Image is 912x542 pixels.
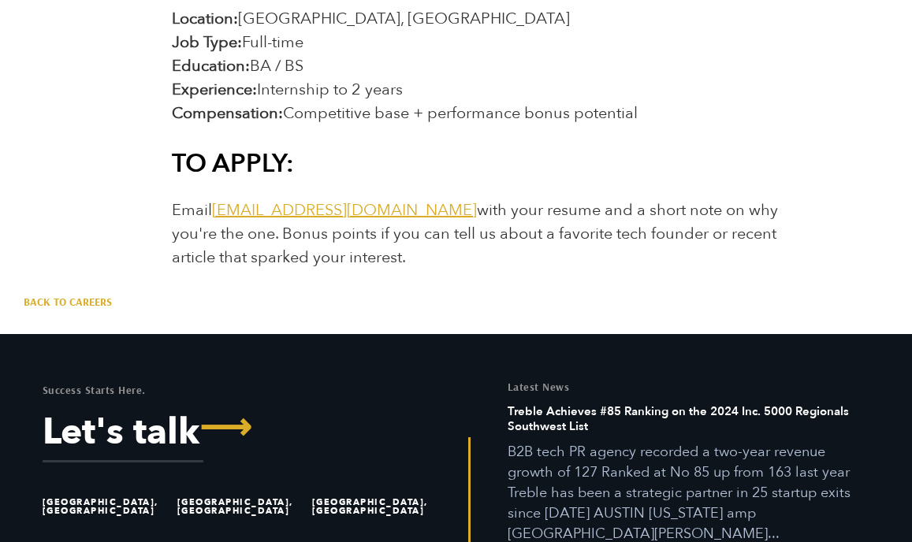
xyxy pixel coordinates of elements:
[508,404,870,442] h6: Treble Achieves #85 Ranking on the 2024 Inc. 5000 Regionals Southwest List
[257,79,403,100] span: Internship to 2 years
[238,8,570,29] span: [GEOGRAPHIC_DATA], [GEOGRAPHIC_DATA]
[43,414,445,451] a: Let's Talk
[508,381,870,392] h5: Latest News
[199,410,251,447] span: ⟶
[177,482,305,531] li: [GEOGRAPHIC_DATA], [GEOGRAPHIC_DATA]
[43,383,146,397] mark: Success Starts Here.
[242,32,303,53] span: Full-time
[172,79,257,100] b: Experience:
[212,199,477,221] a: [EMAIL_ADDRESS][DOMAIN_NAME]
[43,482,170,531] li: [GEOGRAPHIC_DATA], [GEOGRAPHIC_DATA]
[172,147,294,181] b: TO APPLY:
[283,102,638,124] span: Competitive base + performance bonus potential
[24,294,112,310] a: Back to Careers
[312,482,440,531] li: [GEOGRAPHIC_DATA], [GEOGRAPHIC_DATA]
[172,55,250,76] b: Education:
[250,55,303,76] span: BA / BS
[172,8,238,29] b: Location:
[172,102,283,124] b: Compensation:
[172,32,242,53] b: Job Type:
[172,199,778,268] span: Email with your resume and a short note on why you're the one. Bonus points if you can tell us ab...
